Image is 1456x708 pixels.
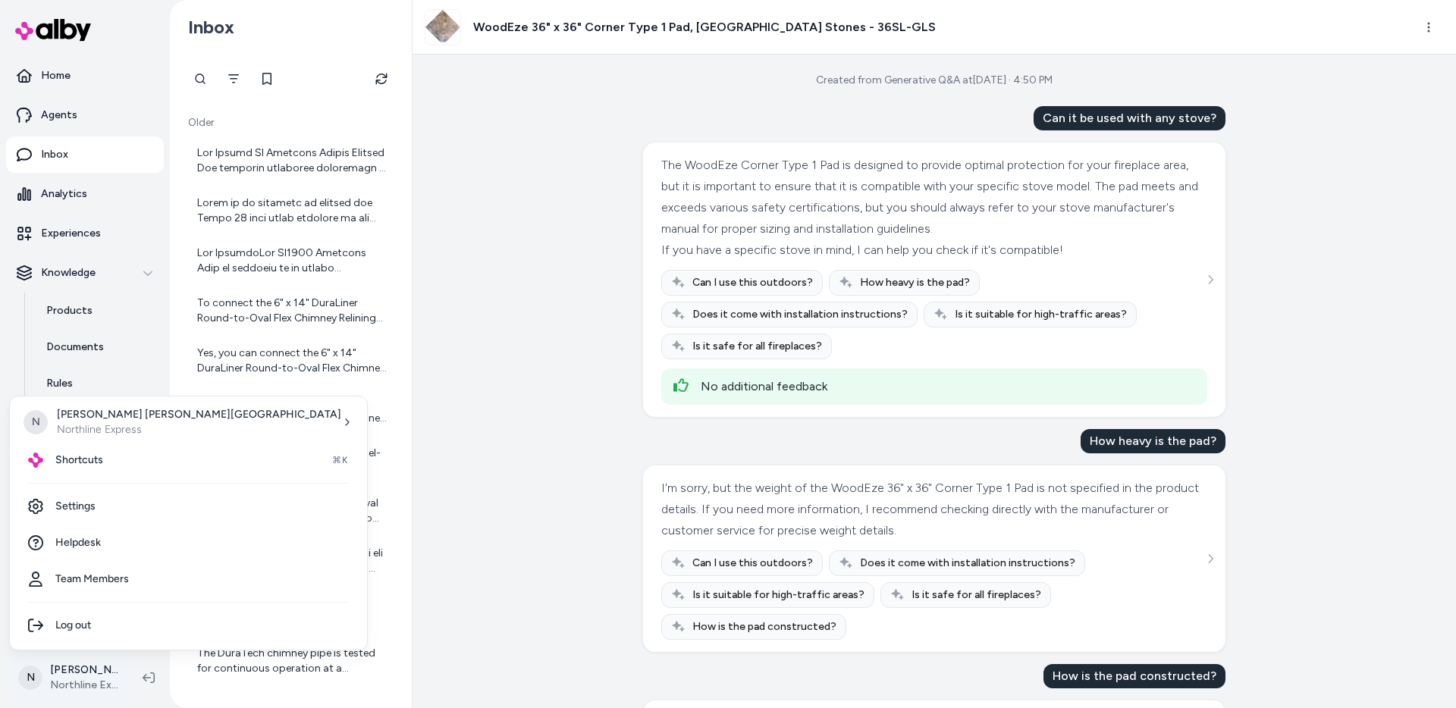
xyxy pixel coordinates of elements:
[57,407,341,422] p: [PERSON_NAME] [PERSON_NAME][GEOGRAPHIC_DATA]
[332,454,349,466] span: ⌘K
[16,607,361,644] div: Log out
[28,453,43,468] img: alby Logo
[16,488,361,525] a: Settings
[57,422,341,437] p: Northline Express
[55,453,103,468] span: Shortcuts
[24,410,48,434] span: N
[16,561,361,597] a: Team Members
[55,535,101,550] span: Helpdesk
